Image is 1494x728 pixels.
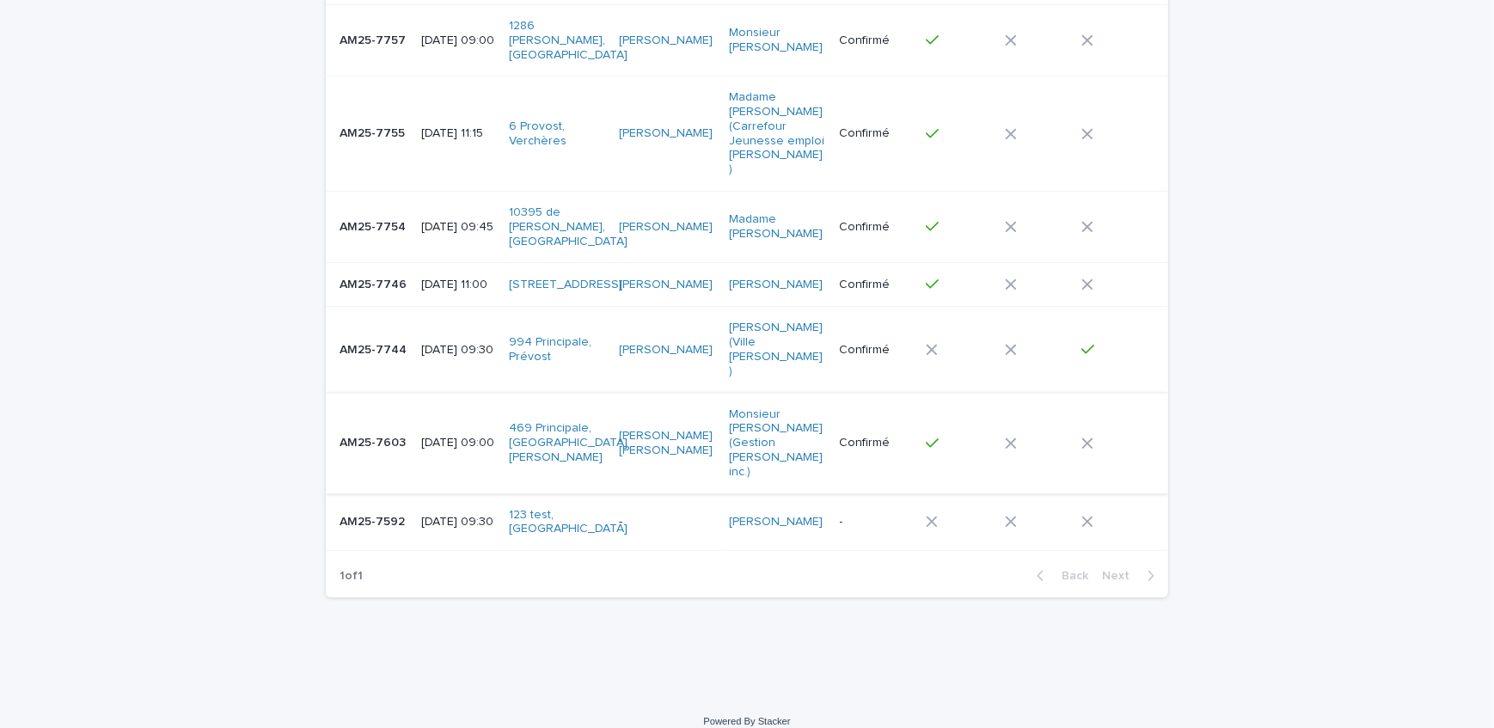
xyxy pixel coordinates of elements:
tr: AM25-7746AM25-7746 [DATE] 11:00[STREET_ADDRESS] [PERSON_NAME] [PERSON_NAME] Confirmé [326,263,1168,307]
a: [PERSON_NAME] [729,278,823,292]
a: Madame [PERSON_NAME] [729,212,824,242]
button: Back [1023,568,1095,584]
a: [PERSON_NAME] [619,220,713,235]
a: 10395 de [PERSON_NAME], [GEOGRAPHIC_DATA] [509,205,628,248]
p: 1 of 1 [326,555,377,597]
p: AM25-7755 [340,123,408,141]
p: [DATE] 09:00 [421,436,495,450]
a: Monsieur [PERSON_NAME] [729,26,824,55]
p: Confirmé [840,220,912,235]
p: Confirmé [840,436,912,450]
p: [DATE] 09:30 [421,343,495,358]
a: 123 test, [GEOGRAPHIC_DATA] [509,508,628,537]
span: Back [1051,570,1088,582]
p: [DATE] 09:45 [421,220,495,235]
tr: AM25-7755AM25-7755 [DATE] 11:156 Provost, Verchères [PERSON_NAME] Madame [PERSON_NAME] (Carrefour... [326,76,1168,192]
a: 469 Principale, [GEOGRAPHIC_DATA][PERSON_NAME] [509,421,628,464]
p: [DATE] 11:15 [421,126,495,141]
a: [PERSON_NAME] [619,343,713,358]
a: [PERSON_NAME] [619,126,713,141]
p: Confirmé [840,343,912,358]
a: [PERSON_NAME] [729,515,823,529]
p: [DATE] 09:00 [421,34,495,48]
p: [DATE] 09:30 [421,515,495,529]
a: Monsieur [PERSON_NAME] (Gestion [PERSON_NAME] inc.) [729,407,824,480]
span: Next [1102,570,1140,582]
p: [DATE] 11:00 [421,278,495,292]
p: - [619,515,714,529]
a: 994 Principale, Prévost [509,335,604,364]
a: [PERSON_NAME] [619,34,713,48]
tr: AM25-7744AM25-7744 [DATE] 09:30994 Principale, Prévost [PERSON_NAME] [PERSON_NAME] (Ville [PERSON... [326,307,1168,393]
p: AM25-7746 [340,274,410,292]
a: Powered By Stacker [703,716,790,726]
tr: AM25-7603AM25-7603 [DATE] 09:00469 Principale, [GEOGRAPHIC_DATA][PERSON_NAME] [PERSON_NAME] [PERS... [326,393,1168,493]
button: Next [1095,568,1168,584]
p: Confirmé [840,126,912,141]
a: [PERSON_NAME] (Ville [PERSON_NAME] ) [729,321,824,378]
p: AM25-7757 [340,30,409,48]
a: 1286 [PERSON_NAME], [GEOGRAPHIC_DATA] [509,19,628,62]
tr: AM25-7592AM25-7592 [DATE] 09:30123 test, [GEOGRAPHIC_DATA] -[PERSON_NAME] - [326,493,1168,551]
a: [PERSON_NAME] [619,278,713,292]
tr: AM25-7754AM25-7754 [DATE] 09:4510395 de [PERSON_NAME], [GEOGRAPHIC_DATA] [PERSON_NAME] Madame [PE... [326,192,1168,263]
a: Madame [PERSON_NAME] (Carrefour Jeunesse emploi [PERSON_NAME] ) [729,90,824,177]
p: AM25-7754 [340,217,409,235]
p: Confirmé [840,278,912,292]
p: AM25-7603 [340,432,409,450]
tr: AM25-7757AM25-7757 [DATE] 09:001286 [PERSON_NAME], [GEOGRAPHIC_DATA] [PERSON_NAME] Monsieur [PERS... [326,4,1168,76]
a: [PERSON_NAME] [PERSON_NAME] [619,429,714,458]
p: AM25-7592 [340,511,408,529]
p: AM25-7744 [340,340,410,358]
p: - [840,515,912,529]
p: Confirmé [840,34,912,48]
a: 6 Provost, Verchères [509,119,604,149]
a: [STREET_ADDRESS] [509,278,622,292]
